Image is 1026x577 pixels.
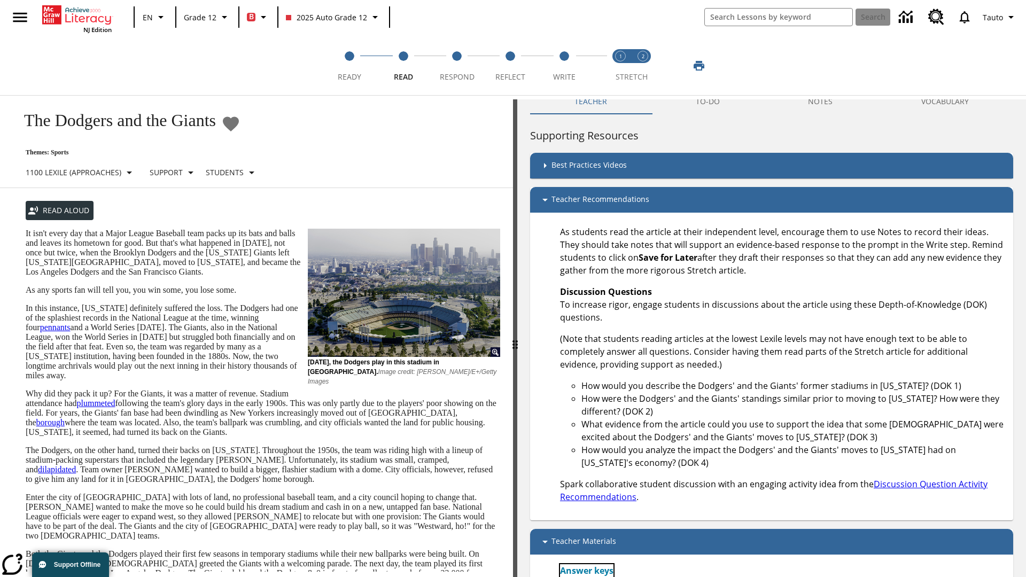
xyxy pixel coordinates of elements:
[138,7,172,27] button: Language: EN, Select a language
[145,163,201,182] button: Scaffolds, Support
[513,99,517,577] div: Press Enter or Spacebar and then press right and left arrow keys to move the slider
[922,3,951,32] a: Resource Center, Will open in new tab
[4,2,36,33] button: Open side menu
[26,167,121,178] p: 1100 Lexile (Approaches)
[581,379,1005,392] li: How would you describe the Dodgers' and the Giants' former stadiums in [US_STATE]? (DOK 1)
[764,89,877,114] button: NOTES
[479,36,541,95] button: Reflect step 4 of 5
[682,56,716,75] button: Print
[38,465,76,474] a: dilapidated
[426,36,488,95] button: Respond step 3 of 5
[26,389,500,437] p: Why did they pack it up? For the Giants, it was a matter of revenue. Stadium attendance had follo...
[560,332,1005,371] p: (Note that students reading articles at the lowest Lexile levels may not have enough text to be a...
[36,418,65,427] a: borough
[308,365,496,385] span: Image credit: [PERSON_NAME]/E+/Getty Images
[639,252,697,263] strong: Save for Later
[26,285,500,295] p: As any sports fan will tell you, you win some, you lose some.
[551,193,649,206] p: Teacher Recommendations
[551,535,616,548] p: Teacher Materials
[581,418,1005,443] li: What evidence from the article could you use to support the idea that some [DEMOGRAPHIC_DATA] wer...
[877,89,1013,114] button: VOCABULARY
[495,72,525,82] span: Reflect
[286,12,367,23] span: 2025 Auto Grade 12
[581,392,1005,418] li: How were the Dodgers' and the Giants' standings similar prior to moving to [US_STATE]? How were t...
[951,3,978,31] a: Notifications
[83,26,112,34] span: NJ Edition
[150,167,183,178] p: Support
[26,446,500,484] p: The Dodgers, on the other hand, turned their backs on [US_STATE]. Throughout the 1950s, the team ...
[221,114,240,133] button: Add to Favorites - The Dodgers and the Giants
[40,323,71,332] a: pennants
[553,72,576,82] span: Write
[530,187,1013,213] div: Teacher Recommendations
[206,167,244,178] p: Students
[616,72,648,82] span: STRETCH
[26,201,94,221] button: Read Aloud
[581,443,1005,469] li: How would you analyze the impact the Dodgers' and the Giants' moves to [US_STATE] had on [US_STAT...
[560,478,1005,503] p: Spark collaborative student discussion with an engaging activity idea from the .
[201,163,262,182] button: Select Student
[394,72,413,82] span: Read
[42,3,112,34] div: Home
[338,72,361,82] span: Ready
[533,36,595,95] button: Write step 5 of 5
[491,347,500,357] img: Magnify
[605,36,636,95] button: Stretch Read step 1 of 2
[530,127,1013,144] h6: Supporting Resources
[651,89,764,114] button: TO-DO
[517,99,1026,577] div: activity
[249,10,254,24] span: B
[560,564,613,577] a: Answer keys, Will open in new browser window or tab
[143,12,153,23] span: EN
[627,36,658,95] button: Stretch Respond step 2 of 2
[13,111,216,130] h1: The Dodgers and the Giants
[892,3,922,32] a: Data Center
[560,285,1005,324] p: To increase rigor, engage students in discussions about the article using these Depth-of-Knowledg...
[180,7,235,27] button: Grade: Grade 12, Select a grade
[560,286,652,298] strong: Discussion Questions
[282,7,386,27] button: Class: 2025 Auto Grade 12, Select your class
[54,561,100,568] span: Support Offline
[530,153,1013,178] div: Best Practices Videos
[705,9,852,26] input: search field
[560,225,1005,277] p: As students read the article at their independent level, encourage them to use Notes to record th...
[308,356,439,376] span: [DATE], the Dodgers play in this stadium in [GEOGRAPHIC_DATA].
[619,53,622,60] text: 1
[26,493,500,541] p: Enter the city of [GEOGRAPHIC_DATA] with lots of land, no professional baseball team, and a city ...
[530,89,651,114] button: Teacher
[26,303,500,380] p: In this instance, [US_STATE] definitely suffered the loss. The Dodgers had one of the splashiest ...
[77,399,115,408] a: plummeted
[21,163,140,182] button: Select Lexile, 1100 Lexile (Approaches)
[551,159,627,172] p: Best Practices Videos
[13,149,262,157] p: Themes: Sports
[530,89,1013,114] div: Instructional Panel Tabs
[978,7,1022,27] button: Profile/Settings
[372,36,434,95] button: Read step 2 of 5
[983,12,1003,23] span: Tauto
[32,552,109,577] button: Support Offline
[530,529,1013,555] div: Teacher Materials
[440,72,475,82] span: Respond
[243,7,274,27] button: Boost Class color is red. Change class color
[184,12,216,23] span: Grade 12
[26,229,500,277] p: It isn't every day that a Major League Baseball team packs up its bats and balls and leaves its h...
[318,36,380,95] button: Ready step 1 of 5
[642,53,644,60] text: 2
